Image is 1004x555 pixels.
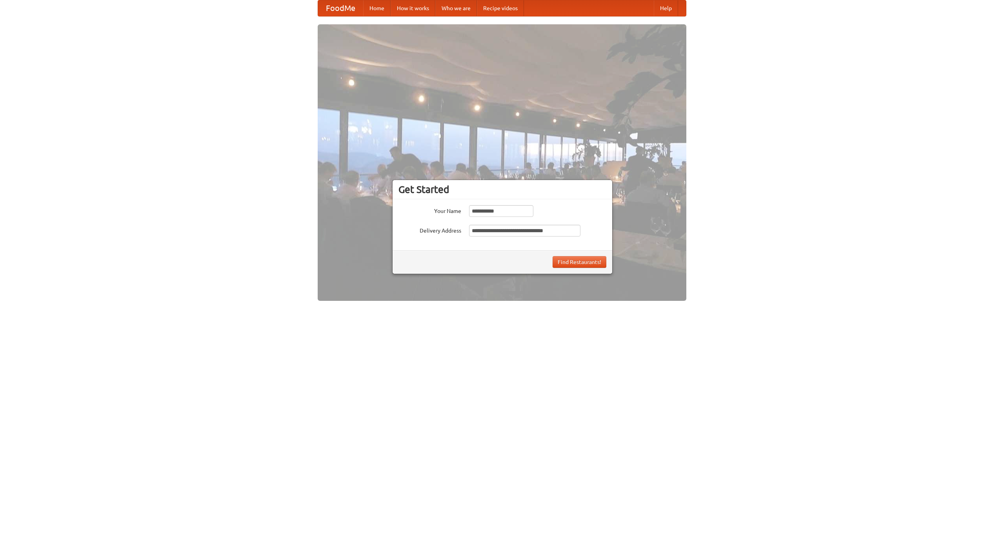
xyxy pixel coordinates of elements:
a: Who we are [435,0,477,16]
a: How it works [391,0,435,16]
label: Your Name [398,205,461,215]
h3: Get Started [398,184,606,195]
button: Find Restaurants! [553,256,606,268]
a: FoodMe [318,0,363,16]
label: Delivery Address [398,225,461,235]
a: Recipe videos [477,0,524,16]
a: Home [363,0,391,16]
a: Help [654,0,678,16]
